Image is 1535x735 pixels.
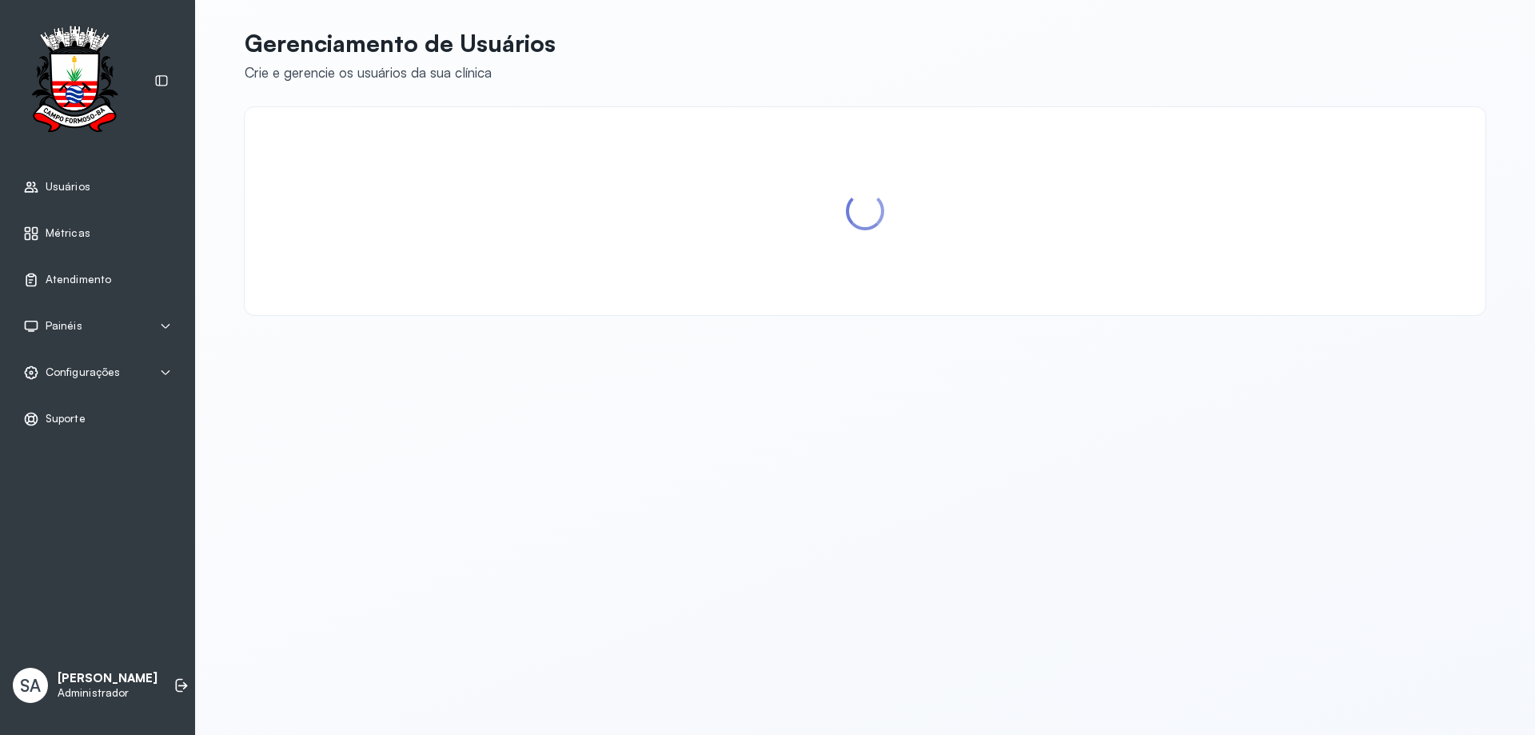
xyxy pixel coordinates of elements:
[17,26,132,137] img: Logotipo do estabelecimento
[46,226,90,240] span: Métricas
[245,64,556,81] div: Crie e gerencie os usuários da sua clínica
[58,686,157,700] p: Administrador
[245,29,556,58] p: Gerenciamento de Usuários
[23,226,172,242] a: Métricas
[46,366,120,379] span: Configurações
[23,272,172,288] a: Atendimento
[46,412,86,425] span: Suporte
[46,319,82,333] span: Painéis
[23,179,172,195] a: Usuários
[20,675,41,696] span: SA
[46,273,111,286] span: Atendimento
[58,671,157,686] p: [PERSON_NAME]
[46,180,90,194] span: Usuários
